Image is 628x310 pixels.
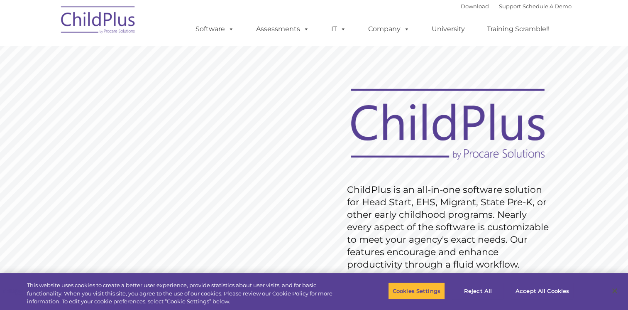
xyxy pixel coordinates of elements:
[57,0,140,42] img: ChildPlus by Procare Solutions
[511,282,574,300] button: Accept All Cookies
[523,3,572,10] a: Schedule A Demo
[248,21,318,37] a: Assessments
[479,21,558,37] a: Training Scramble!!
[360,21,418,37] a: Company
[27,281,345,306] div: This website uses cookies to create a better user experience, provide statistics about user visit...
[187,21,242,37] a: Software
[461,3,489,10] a: Download
[499,3,521,10] a: Support
[323,21,354,37] a: IT
[606,282,624,300] button: Close
[347,184,553,271] rs-layer: ChildPlus is an all-in-one software solution for Head Start, EHS, Migrant, State Pre-K, or other ...
[452,282,504,300] button: Reject All
[388,282,445,300] button: Cookies Settings
[461,3,572,10] font: |
[423,21,473,37] a: University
